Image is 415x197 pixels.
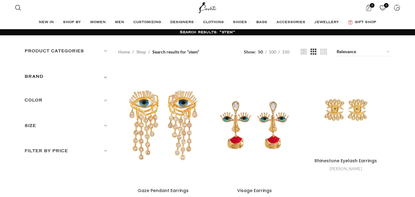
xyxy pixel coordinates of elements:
[90,20,106,25] span: WOMEN
[384,3,389,8] span: 0
[355,20,376,25] span: GIFT SHOP
[370,3,374,8] span: 0
[25,73,44,80] h5: BRAND
[256,49,265,55] a: 50
[25,97,109,104] h5: Color
[267,49,278,55] a: 100
[63,20,81,25] span: SHOP BY
[282,49,289,54] span: 150
[25,73,109,84] div: Toggle filter
[301,48,307,56] a: Grid view 2
[233,20,247,25] span: SHOES
[203,16,227,29] a: CLOTHING
[244,49,256,55] span: Show
[237,187,272,194] a: Visage Earrings
[133,16,164,29] a: CUSTOMIZING
[12,2,24,14] a: Search
[330,166,362,172] a: [PERSON_NAME]
[376,2,389,14] div: My Wishlist
[170,20,194,25] span: DESIGNERS
[376,2,389,14] a: 0
[180,30,235,35] h1: Search results: “stem”
[256,16,270,29] a: BAGS
[25,48,109,54] h5: Product categories
[118,49,199,55] nav: Breadcrumb
[336,48,391,56] select: Shop order
[210,65,300,185] a: Visage Earrings
[315,158,377,164] a: Rhinestone Eyelash Earrings
[320,48,327,56] a: Grid view 4
[311,48,316,56] a: Grid view 3
[133,20,161,25] span: CUSTOMIZING
[118,49,130,55] a: Home
[256,20,267,25] span: BAGS
[170,16,197,29] a: DESIGNERS
[269,49,276,54] span: 100
[115,16,127,29] a: MEN
[348,16,376,29] a: GIFT SHOP
[197,5,218,10] a: Site logo
[136,49,146,55] a: Shop
[280,49,292,55] a: 150
[301,65,391,155] a: Rhinestone Eyelash Earrings
[362,2,375,14] a: 0
[39,20,54,25] span: NEW IN
[90,16,109,29] a: WOMEN
[138,187,189,194] a: Gaze Pendant Earrings
[39,16,57,29] a: NEW IN
[12,16,403,29] div: Main navigation
[203,20,224,25] span: CLOTHING
[315,20,339,25] span: JEWELLERY
[276,20,305,25] span: ACCESSORIES
[118,65,208,185] a: Gaze Pendant Earrings
[25,122,109,129] h5: Size
[152,49,199,55] span: Search results for “stem”
[63,16,84,29] a: SHOP BY
[276,16,308,29] a: ACCESSORIES
[25,148,109,154] h5: Filter by price
[233,16,250,29] a: SHOES
[115,20,124,25] span: MEN
[348,20,353,24] img: GiftBag
[258,49,263,54] span: 50
[315,16,342,29] a: JEWELLERY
